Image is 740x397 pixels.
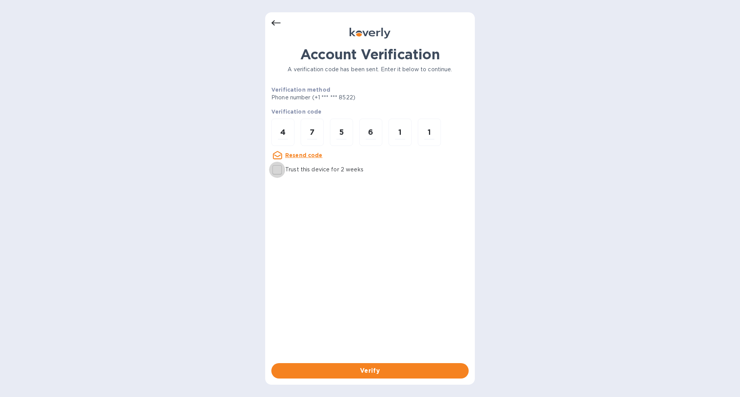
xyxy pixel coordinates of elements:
[271,65,469,74] p: A verification code has been sent. Enter it below to continue.
[285,166,363,174] p: Trust this device for 2 weeks
[285,152,323,158] u: Resend code
[271,46,469,62] h1: Account Verification
[277,366,462,375] span: Verify
[271,363,469,379] button: Verify
[271,94,414,102] p: Phone number (+1 *** *** 8522)
[271,87,330,93] b: Verification method
[271,108,469,116] p: Verification code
